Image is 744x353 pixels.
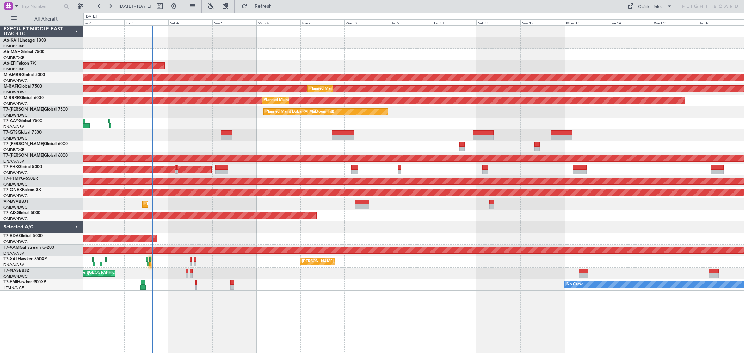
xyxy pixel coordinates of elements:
[3,96,20,100] span: M-RRRR
[3,280,17,284] span: T7-EMI
[300,19,344,25] div: Tue 7
[609,19,653,25] div: Tue 14
[3,107,44,112] span: T7-[PERSON_NAME]
[3,107,68,112] a: T7-[PERSON_NAME]Global 7500
[119,3,151,9] span: [DATE] - [DATE]
[3,262,24,268] a: DNAA/ABV
[3,50,44,54] a: A6-MAHGlobal 7500
[697,19,741,25] div: Thu 16
[3,280,46,284] a: T7-EMIHawker 900XP
[3,200,18,204] span: VP-BVV
[3,96,44,100] a: M-RRRRGlobal 6000
[264,95,332,106] div: Planned Maint Dubai (Al Maktoum Intl)
[3,182,28,187] a: OMDW/DWC
[3,170,28,175] a: OMDW/DWC
[238,1,280,12] button: Refresh
[3,193,28,198] a: OMDW/DWC
[3,142,44,146] span: T7-[PERSON_NAME]
[212,19,256,25] div: Sun 5
[3,50,21,54] span: A6-MAH
[3,153,44,158] span: T7-[PERSON_NAME]
[389,19,433,25] div: Thu 9
[8,14,76,25] button: All Aircraft
[433,19,476,25] div: Fri 10
[3,188,41,192] a: T7-ONEXFalcon 8X
[3,73,21,77] span: M-AMBR
[624,1,676,12] button: Quick Links
[3,274,28,279] a: OMDW/DWC
[3,136,28,141] a: OMDW/DWC
[3,211,17,215] span: T7-AIX
[3,176,38,181] a: T7-P1MPG-650ER
[653,19,697,25] div: Wed 15
[344,19,388,25] div: Wed 8
[3,234,19,238] span: T7-BDA
[3,55,24,60] a: OMDB/DXB
[565,19,609,25] div: Mon 13
[144,199,213,209] div: Planned Maint Dubai (Al Maktoum Intl)
[44,268,161,278] div: Unplanned Maint Lagos ([GEOGRAPHIC_DATA][PERSON_NAME])
[249,4,278,9] span: Refresh
[3,130,42,135] a: T7-GTSGlobal 7500
[3,246,20,250] span: T7-XAM
[3,269,19,273] span: T7-NAS
[3,84,18,89] span: M-RAFI
[256,19,300,25] div: Mon 6
[3,147,24,152] a: OMDB/DXB
[168,19,212,25] div: Sat 4
[265,107,334,117] div: Planned Maint Dubai (Al Maktoum Intl)
[85,14,97,20] div: [DATE]
[18,17,74,22] span: All Aircraft
[3,101,28,106] a: OMDW/DWC
[3,246,54,250] a: T7-XAMGulfstream G-200
[3,78,28,83] a: OMDW/DWC
[476,19,520,25] div: Sat 11
[3,113,28,118] a: OMDW/DWC
[3,90,28,95] a: OMDW/DWC
[3,61,16,66] span: A6-EFI
[3,234,43,238] a: T7-BDAGlobal 5000
[3,257,47,261] a: T7-XALHawker 850XP
[3,211,40,215] a: T7-AIXGlobal 5000
[3,176,21,181] span: T7-P1MP
[3,165,18,169] span: T7-FHX
[3,205,28,210] a: OMDW/DWC
[3,130,18,135] span: T7-GTS
[3,257,18,261] span: T7-XAL
[3,38,46,43] a: A6-KAHLineage 1000
[638,3,662,10] div: Quick Links
[3,61,36,66] a: A6-EFIFalcon 7X
[302,256,375,267] div: [PERSON_NAME] ([PERSON_NAME] Intl)
[3,124,24,129] a: DNAA/ABV
[3,239,28,245] a: OMDW/DWC
[3,285,24,291] a: LFMN/NCE
[3,200,29,204] a: VP-BVVBBJ1
[3,165,42,169] a: T7-FHXGlobal 5000
[3,67,24,72] a: OMDB/DXB
[3,38,20,43] span: A6-KAH
[566,279,583,290] div: No Crew
[3,119,18,123] span: T7-AAY
[3,188,22,192] span: T7-ONEX
[80,19,124,25] div: Thu 2
[3,119,42,123] a: T7-AAYGlobal 7500
[124,19,168,25] div: Fri 3
[3,159,24,164] a: DNAA/ABV
[3,216,28,221] a: OMDW/DWC
[3,142,68,146] a: T7-[PERSON_NAME]Global 6000
[21,1,61,12] input: Trip Number
[3,251,24,256] a: DNAA/ABV
[3,84,42,89] a: M-RAFIGlobal 7500
[3,73,45,77] a: M-AMBRGlobal 5000
[3,153,68,158] a: T7-[PERSON_NAME]Global 6000
[309,84,378,94] div: Planned Maint Dubai (Al Maktoum Intl)
[520,19,564,25] div: Sun 12
[3,44,24,49] a: OMDB/DXB
[3,269,29,273] a: T7-NASBBJ2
